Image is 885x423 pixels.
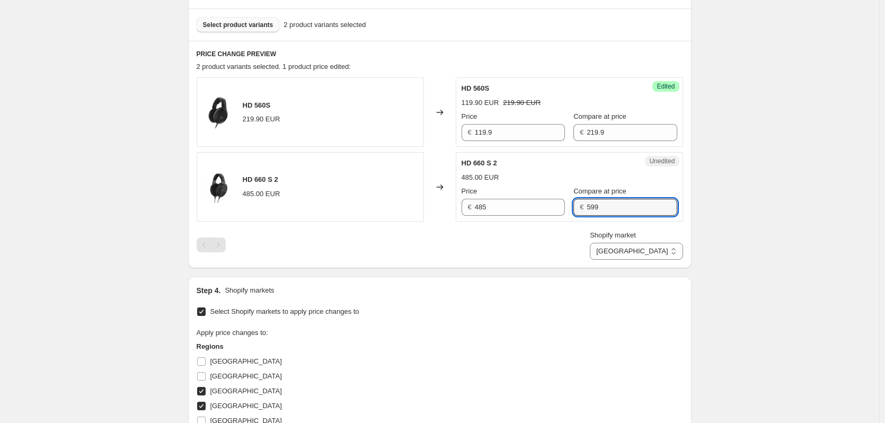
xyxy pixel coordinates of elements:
span: Price [462,112,477,120]
nav: Pagination [197,237,226,252]
span: 2 product variants selected [284,20,366,30]
p: Shopify markets [225,285,274,296]
span: Shopify market [590,231,636,239]
span: [GEOGRAPHIC_DATA] [210,357,282,365]
span: 2 product variants selected. 1 product price edited: [197,63,351,70]
span: HD 660 S 2 [462,159,497,167]
span: Select Shopify markets to apply price changes to [210,307,359,315]
span: HD 560S [462,84,490,92]
span: [GEOGRAPHIC_DATA] [210,402,282,410]
button: Select product variants [197,17,280,32]
span: Compare at price [573,112,626,120]
span: [GEOGRAPHIC_DATA] [210,372,282,380]
span: € [580,128,583,136]
span: HD 660 S 2 [243,175,278,183]
span: Apply price changes to: [197,329,268,337]
h3: Regions [197,341,398,352]
span: Select product variants [203,21,273,29]
img: product_detail_x2_desktop_HD_560S_sennheiser_01_776884e5-6c12-4dc0-a472-4047b6f6deb3_80x.jpg [202,96,234,128]
div: 485.00 EUR [462,172,499,183]
div: 219.90 EUR [243,114,280,125]
h2: Step 4. [197,285,221,296]
span: Price [462,187,477,195]
span: Edited [657,82,675,91]
span: Compare at price [573,187,626,195]
h6: PRICE CHANGE PREVIEW [197,50,683,58]
img: 660S2.1_80x.png [202,171,234,203]
span: HD 560S [243,101,271,109]
div: 119.90 EUR [462,98,499,108]
span: € [580,203,583,211]
strike: 219.90 EUR [503,98,541,108]
div: 485.00 EUR [243,189,280,199]
span: [GEOGRAPHIC_DATA] [210,387,282,395]
span: € [468,128,472,136]
span: € [468,203,472,211]
span: Unedited [649,157,675,165]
